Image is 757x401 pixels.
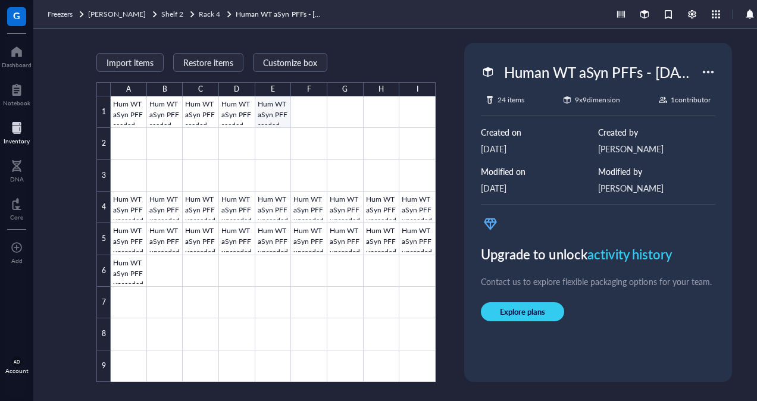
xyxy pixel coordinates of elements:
[481,243,715,265] div: Upgrade to unlock
[4,137,30,145] div: Inventory
[126,82,131,96] div: A
[107,58,154,67] span: Import items
[307,82,311,96] div: F
[96,160,111,192] div: 3
[598,181,715,195] div: [PERSON_NAME]
[378,82,384,96] div: H
[342,82,348,96] div: G
[253,53,327,72] button: Customize box
[481,181,598,195] div: [DATE]
[481,142,598,155] div: [DATE]
[598,165,715,178] div: Modified by
[481,126,598,139] div: Created on
[587,245,672,264] span: activity history
[173,53,243,72] button: Restore items
[671,94,711,106] div: 1 contributor
[96,192,111,223] div: 4
[5,367,29,374] div: Account
[2,61,32,68] div: Dashboard
[417,82,418,96] div: I
[481,275,715,288] div: Contact us to explore flexible packaging options for your team.
[96,53,164,72] button: Import items
[96,255,111,287] div: 6
[234,82,239,96] div: D
[575,94,620,106] div: 9 x 9 dimension
[96,318,111,350] div: 8
[183,58,233,67] span: Restore items
[481,165,598,178] div: Modified on
[199,9,220,19] span: Rack 4
[96,287,111,318] div: 7
[10,214,23,221] div: Core
[498,94,524,106] div: 24 items
[10,176,24,183] div: DNA
[500,306,545,317] span: Explore plans
[598,142,715,155] div: [PERSON_NAME]
[13,8,20,23] span: G
[198,82,203,96] div: C
[3,99,30,106] div: Notebook
[10,195,23,221] a: Core
[96,96,111,128] div: 1
[10,156,24,183] a: DNA
[162,82,167,96] div: B
[96,128,111,159] div: 2
[271,82,275,96] div: E
[96,350,111,382] div: 9
[236,8,325,20] a: Human WT aSyn PFFs - [DATE] - 10 uL aliquots
[263,58,317,67] span: Customize box
[96,223,111,255] div: 5
[161,8,233,20] a: Shelf 2Rack 4
[4,118,30,145] a: Inventory
[481,302,715,321] a: Explore plans
[499,59,701,84] div: Human WT aSyn PFFs - [DATE] - 10 uL aliquots
[481,302,564,321] button: Explore plans
[598,126,715,139] div: Created by
[48,9,73,19] span: Freezers
[14,359,20,365] span: AD
[11,257,23,264] div: Add
[161,9,183,19] span: Shelf 2
[48,8,86,20] a: Freezers
[88,9,146,19] span: [PERSON_NAME]
[3,80,30,106] a: Notebook
[2,42,32,68] a: Dashboard
[88,8,159,20] a: [PERSON_NAME]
